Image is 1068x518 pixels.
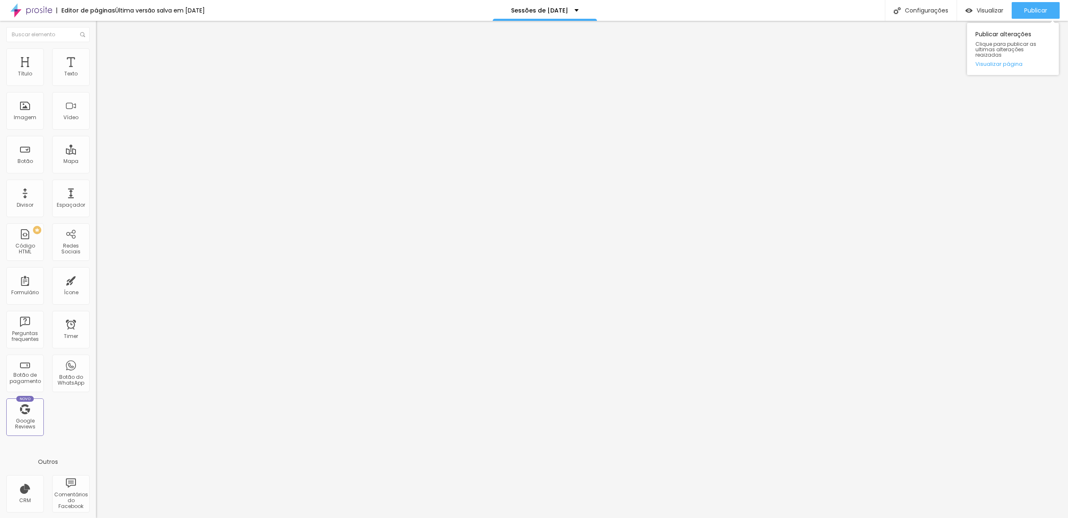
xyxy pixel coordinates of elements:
div: Espaçador [57,202,85,208]
button: Visualizar [957,2,1012,19]
div: Botão do WhatsApp [54,374,87,386]
div: Código HTML [8,243,41,255]
div: Texto [64,71,78,77]
img: Icone [80,32,85,37]
span: Clique para publicar as ultimas alterações reaizadas [975,41,1050,58]
p: Sessões de [DATE] [511,8,568,13]
div: Imagem [14,115,36,120]
img: Icone [894,7,901,14]
div: Novo [16,396,34,402]
div: Editor de páginas [56,8,115,13]
input: Buscar elemento [6,27,90,42]
div: Perguntas frequentes [8,330,41,343]
div: Divisor [17,202,33,208]
div: Botão [18,158,33,164]
div: Timer [64,333,78,339]
div: Google Reviews [8,418,41,430]
span: Visualizar [977,7,1003,14]
div: CRM [19,498,31,503]
span: Publicar [1024,7,1047,14]
div: Redes Sociais [54,243,87,255]
div: Mapa [63,158,78,164]
img: view-1.svg [965,7,972,14]
div: Formulário [11,290,39,295]
div: Última versão salva em [DATE] [115,8,205,13]
button: Publicar [1012,2,1060,19]
div: Publicar alterações [967,23,1059,75]
div: Ícone [64,290,78,295]
a: Visualizar página [975,61,1050,67]
div: Título [18,71,32,77]
div: Comentários do Facebook [54,492,87,510]
div: Vídeo [63,115,78,120]
iframe: Editor [96,21,1068,518]
div: Botão de pagamento [8,372,41,384]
